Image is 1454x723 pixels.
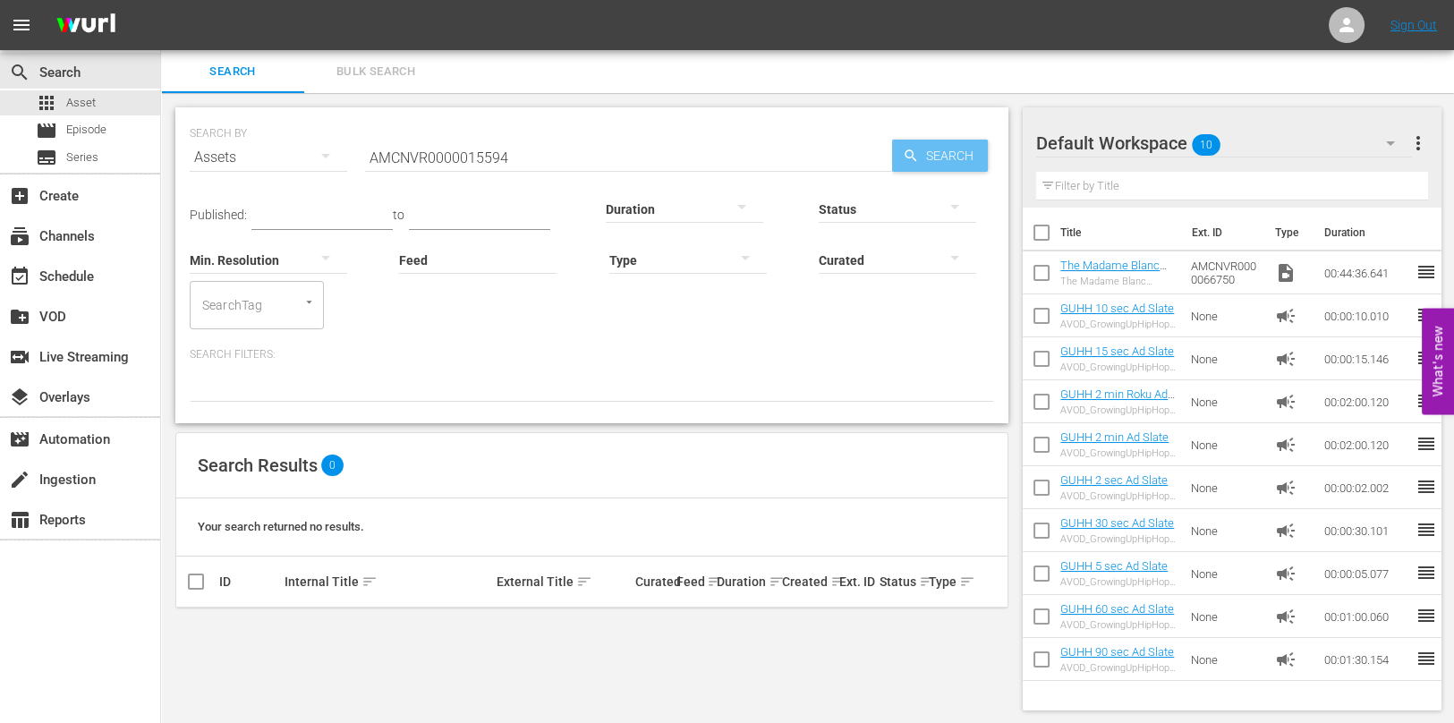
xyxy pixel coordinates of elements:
span: reorder [1415,347,1436,369]
span: Bulk Search [315,62,437,82]
td: 00:00:30.101 [1316,509,1415,552]
span: Live Streaming [9,346,30,368]
span: reorder [1415,648,1436,669]
span: reorder [1415,476,1436,498]
div: AVOD_GrowingUpHipHopWeTV_WillBeRightBack _2Min_RB24_S01398805001 [1060,447,1177,459]
div: AVOD_GrowingUpHipHopWeTV_WillBeRightBack _2sec_RB24_S01398805008 [1060,490,1177,502]
button: Search [892,140,988,172]
span: Asset [36,92,57,114]
div: External Title [497,571,630,592]
a: GUHH 90 sec Ad Slate [1060,645,1174,659]
span: Series [66,149,98,166]
td: None [1184,509,1267,552]
span: Search Results [198,455,318,476]
a: Sign Out [1390,18,1437,32]
span: sort [919,574,935,590]
span: sort [769,574,785,590]
span: Published: [190,208,247,222]
span: Ad [1274,391,1296,413]
div: ID [219,574,279,589]
button: more_vert [1407,122,1428,165]
th: Ext. ID [1181,208,1264,258]
a: GUHH 15 sec Ad Slate [1060,344,1174,358]
div: Curated [635,574,671,589]
span: sort [830,574,846,590]
span: Your search returned no results. [198,520,364,533]
span: reorder [1415,261,1436,283]
div: AVOD_GrowingUpHipHopWeTV_WillBeRightBack _15sec_RB24_S01398805005 [1060,361,1177,373]
td: None [1184,466,1267,509]
td: None [1184,380,1267,423]
span: Ad [1274,305,1296,327]
td: None [1184,595,1267,638]
span: reorder [1415,605,1436,626]
div: AVOD_GrowingUpHipHopWeTV_WillBeRightBack _10sec_RB24_S01398805006 [1060,319,1177,330]
div: Duration [717,571,777,592]
th: Duration [1313,208,1420,258]
img: ans4CAIJ8jUAAAAAAAAAAAAAAAAAAAAAAAAgQb4GAAAAAAAAAAAAAAAAAAAAAAAAJMjXAAAAAAAAAAAAAAAAAAAAAAAAgAT5G... [43,4,129,47]
span: Overlays [9,387,30,408]
a: GUHH 5 sec Ad Slate [1060,559,1168,573]
th: Type [1263,208,1313,258]
div: The Madame Blanc Mysteries 103: Episode 3 [1060,276,1177,287]
p: Search Filters: [190,347,994,362]
td: None [1184,638,1267,681]
span: Channels [9,225,30,247]
span: Ad [1274,348,1296,370]
td: 00:00:02.002 [1316,466,1415,509]
span: Episode [66,121,106,139]
button: Open Feedback Widget [1422,309,1454,415]
div: Status [880,571,923,592]
td: 00:00:10.010 [1316,294,1415,337]
span: reorder [1415,304,1436,326]
div: AVOD_GrowingUpHipHopWeTV_WillBeRightBack _90sec_RB24_S01398805002 [1060,662,1177,674]
td: None [1184,552,1267,595]
span: to [393,208,404,222]
span: Ad [1274,520,1296,541]
td: 00:00:05.077 [1316,552,1415,595]
div: AVOD_GrowingUpHipHopWeTV_WillBeRightBack _60sec_RB24_S01398805003 [1060,619,1177,631]
span: sort [576,574,592,590]
div: Created [782,571,834,592]
div: Ext. ID [839,574,875,589]
span: Search [9,62,30,83]
span: more_vert [1407,132,1428,154]
span: Ad [1274,606,1296,627]
span: 10 [1192,126,1220,164]
span: Ad [1274,477,1296,498]
a: GUHH 60 sec Ad Slate [1060,602,1174,616]
span: Reports [9,509,30,531]
button: Open [301,293,318,310]
span: Ingestion [9,469,30,490]
div: Type [929,571,956,592]
span: sort [707,574,723,590]
td: 00:02:00.120 [1316,380,1415,423]
span: Schedule [9,266,30,287]
span: reorder [1415,433,1436,455]
td: AMCNVR0000066750 [1184,251,1267,294]
span: reorder [1415,390,1436,412]
div: Assets [190,132,347,183]
span: VOD [9,306,30,327]
span: Series [36,147,57,168]
div: Default Workspace [1036,118,1412,168]
td: 00:02:00.120 [1316,423,1415,466]
span: Episode [36,120,57,141]
span: reorder [1415,562,1436,583]
span: menu [11,14,32,36]
a: GUHH 2 min Ad Slate [1060,430,1169,444]
span: 0 [321,455,344,476]
span: Ad [1274,563,1296,584]
a: GUHH 30 sec Ad Slate [1060,516,1174,530]
span: sort [361,574,378,590]
span: Video [1274,262,1296,284]
td: None [1184,294,1267,337]
td: None [1184,423,1267,466]
div: Internal Title [285,571,491,592]
span: Search [919,140,988,172]
div: AVOD_GrowingUpHipHopWeTV_WillBeRightBack _2MinCountdown_RB24_S01398804001-Roku [1060,404,1177,416]
td: 00:00:15.146 [1316,337,1415,380]
span: Search [172,62,293,82]
span: Create [9,185,30,207]
div: AVOD_GrowingUpHipHopWeTV_WillBeRightBack _5sec_RB24_S01398805007 [1060,576,1177,588]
